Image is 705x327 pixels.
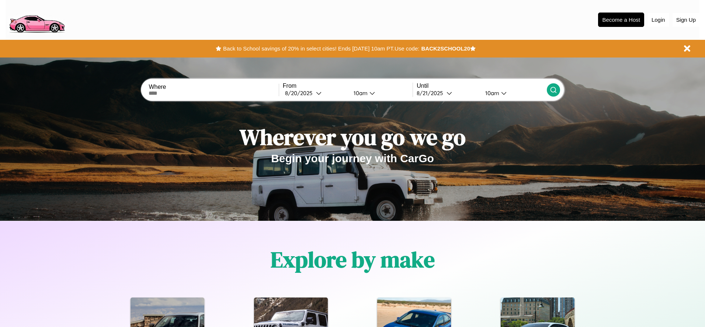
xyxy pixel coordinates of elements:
img: logo [6,4,68,35]
button: 10am [479,89,546,97]
div: 10am [482,90,501,97]
button: 8/20/2025 [283,89,348,97]
label: Until [417,83,546,89]
button: Sign Up [673,13,699,27]
button: Become a Host [598,13,644,27]
div: 10am [350,90,369,97]
button: Back to School savings of 20% in select cities! Ends [DATE] 10am PT.Use code: [221,44,421,54]
b: BACK2SCHOOL20 [421,45,470,52]
label: From [283,83,413,89]
button: 10am [348,89,413,97]
h1: Explore by make [271,244,435,275]
div: 8 / 20 / 2025 [285,90,316,97]
button: Login [648,13,669,27]
div: 8 / 21 / 2025 [417,90,447,97]
label: Where [149,84,278,90]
